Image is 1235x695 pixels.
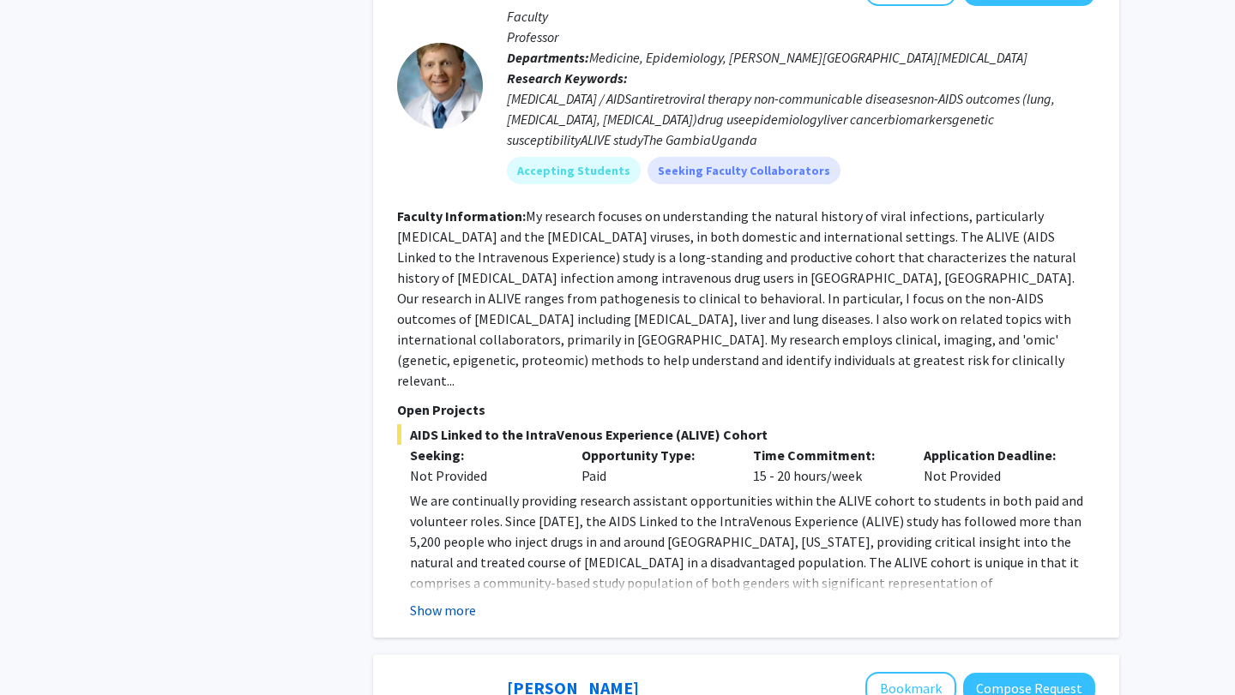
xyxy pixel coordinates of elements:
button: Show more [410,600,476,620]
p: Seeking: [410,445,556,465]
span: AIDS Linked to the IntraVenous Experience (ALIVE) Cohort [397,424,1095,445]
p: Open Projects [397,399,1095,420]
p: Application Deadline: [924,445,1069,465]
p: Professor [507,27,1095,47]
b: Research Keywords: [507,69,628,87]
div: 15 - 20 hours/week [740,445,912,486]
div: Paid [569,445,740,486]
p: Faculty [507,6,1095,27]
p: Time Commitment: [753,445,899,465]
b: Departments: [507,49,589,66]
mat-chip: Accepting Students [507,157,641,184]
b: Faculty Information: [397,207,526,225]
p: Opportunity Type: [581,445,727,465]
fg-read-more: My research focuses on understanding the natural history of viral infections, particularly [MEDIC... [397,207,1076,389]
iframe: Chat [13,618,73,682]
mat-chip: Seeking Faculty Collaborators [648,157,840,184]
div: [MEDICAL_DATA] / AIDSantiretroviral therapy non-communicable diseasesnon-AIDS outcomes (lung, [ME... [507,88,1095,150]
div: Not Provided [410,465,556,486]
span: Medicine, Epidemiology, [PERSON_NAME][GEOGRAPHIC_DATA][MEDICAL_DATA] [589,49,1027,66]
div: Not Provided [911,445,1082,486]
